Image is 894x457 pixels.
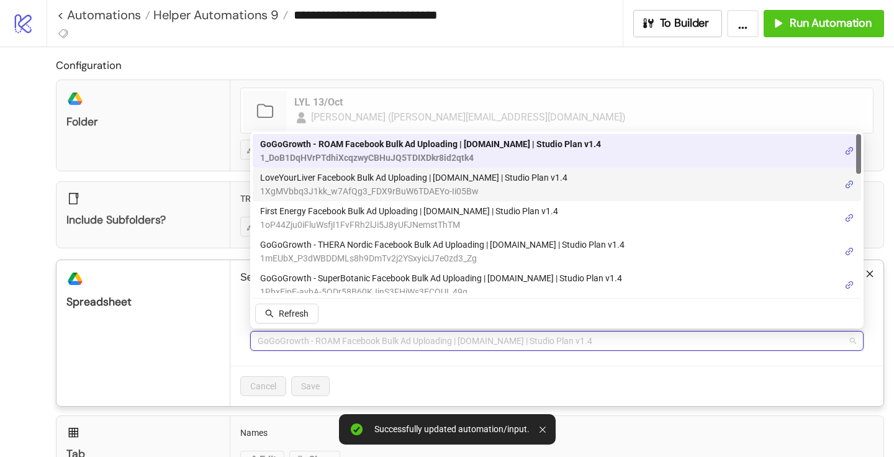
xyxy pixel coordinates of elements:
[845,281,854,289] span: link
[240,376,286,396] button: Cancel
[845,178,854,191] a: link
[260,151,601,165] span: 1_DoB1DqHVrPTdhiXcqzwyCBHuJQ5TDIXDkr8id2qtk4
[260,271,622,285] span: GoGoGrowth - SuperBotanic Facebook Bulk Ad Uploading | [DOMAIN_NAME] | Studio Plan v1.4
[845,144,854,158] a: link
[260,184,567,198] span: 1XgMVbbq3J1kk_w7AfQg3_FDX9rBuW6TDAEYo-Ii05Bw
[845,180,854,189] span: link
[764,10,884,37] button: Run Automation
[845,214,854,222] span: link
[260,171,567,184] span: LoveYourLiver Facebook Bulk Ad Uploading | [DOMAIN_NAME] | Studio Plan v1.4
[260,285,622,299] span: 1PbxEjpE-avbA-5QDr58B60KJinS3FHiWs3ECOUI_49g
[253,168,861,201] div: LoveYourLiver Facebook Bulk Ad Uploading | Kitchn.io | Studio Plan v1.4
[845,278,854,292] a: link
[255,304,318,324] button: Refresh
[253,268,861,302] div: GoGoGrowth - SuperBotanic Facebook Bulk Ad Uploading | Kitchn.io | Studio Plan v1.4
[260,218,558,232] span: 1oP44Zju0iFluWsfjI1FvFRh2lJi5J8yUFJNemstThTM
[260,204,558,218] span: First Energy Facebook Bulk Ad Uploading | [DOMAIN_NAME] | Studio Plan v1.4
[790,16,872,30] span: Run Automation
[660,16,710,30] span: To Builder
[253,235,861,268] div: GoGoGrowth - THERA Nordic Facebook Bulk Ad Uploading | Kitchn.io | Studio Plan v1.4
[253,134,861,168] div: GoGoGrowth - ROAM Facebook Bulk Ad Uploading | Kitchn.io | Studio Plan v1.4
[260,238,625,251] span: GoGoGrowth - THERA Nordic Facebook Bulk Ad Uploading | [DOMAIN_NAME] | Studio Plan v1.4
[374,424,530,435] div: Successfully updated automation/input.
[260,251,625,265] span: 1mEUbX_P3dWBDDMLs8h9DmTv2j2YSxyiciJ7e0zd3_Zg
[865,269,874,278] span: close
[845,245,854,258] a: link
[258,332,856,350] span: GoGoGrowth - ROAM Facebook Bulk Ad Uploading | Kitchn.io | Studio Plan v1.4
[279,309,309,319] span: Refresh
[66,295,220,309] div: Spreadsheet
[727,10,759,37] button: ...
[150,7,279,23] span: Helper Automations 9
[845,211,854,225] a: link
[291,376,330,396] button: Save
[56,57,884,73] h2: Configuration
[845,147,854,155] span: link
[260,137,601,151] span: GoGoGrowth - ROAM Facebook Bulk Ad Uploading | [DOMAIN_NAME] | Studio Plan v1.4
[150,9,288,21] a: Helper Automations 9
[253,201,861,235] div: First Energy Facebook Bulk Ad Uploading | Kitchn.io | Studio Plan v1.4
[265,309,274,318] span: search
[240,270,874,285] p: Select the spreadsheet to which you would like to export the files' names and links.
[57,9,150,21] a: < Automations
[845,247,854,256] span: link
[633,10,723,37] button: To Builder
